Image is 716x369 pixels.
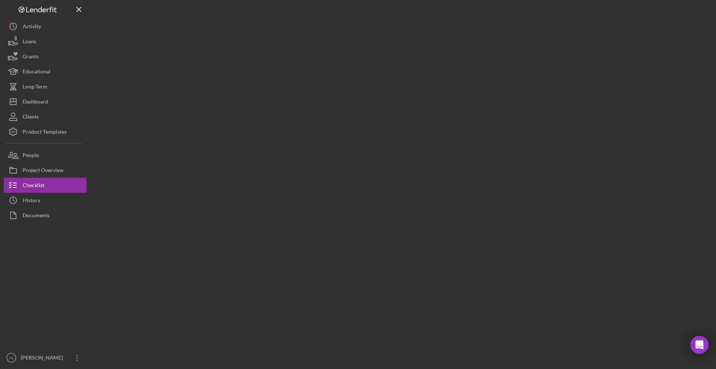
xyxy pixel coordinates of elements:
button: Long-Term [4,79,87,94]
div: Grants [23,49,38,66]
button: People [4,148,87,163]
div: Educational [23,64,50,81]
div: Long-Term [23,79,47,96]
div: Documents [23,208,49,225]
div: Clients [23,109,39,126]
div: Activity [23,19,41,36]
button: Dashboard [4,94,87,109]
button: History [4,193,87,208]
button: Educational [4,64,87,79]
button: Grants [4,49,87,64]
text: IN [9,356,13,360]
button: IN[PERSON_NAME] [4,350,87,365]
div: [PERSON_NAME] [19,350,68,367]
div: Project Overview [23,163,64,180]
button: Project Overview [4,163,87,178]
div: Product Templates [23,124,67,141]
div: Checklist [23,178,44,195]
button: Checklist [4,178,87,193]
div: Loans [23,34,36,51]
button: Loans [4,34,87,49]
div: Open Intercom Messenger [690,336,708,354]
button: Documents [4,208,87,223]
div: People [23,148,39,165]
div: History [23,193,40,210]
button: Activity [4,19,87,34]
div: Dashboard [23,94,48,111]
button: Clients [4,109,87,124]
button: Product Templates [4,124,87,139]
